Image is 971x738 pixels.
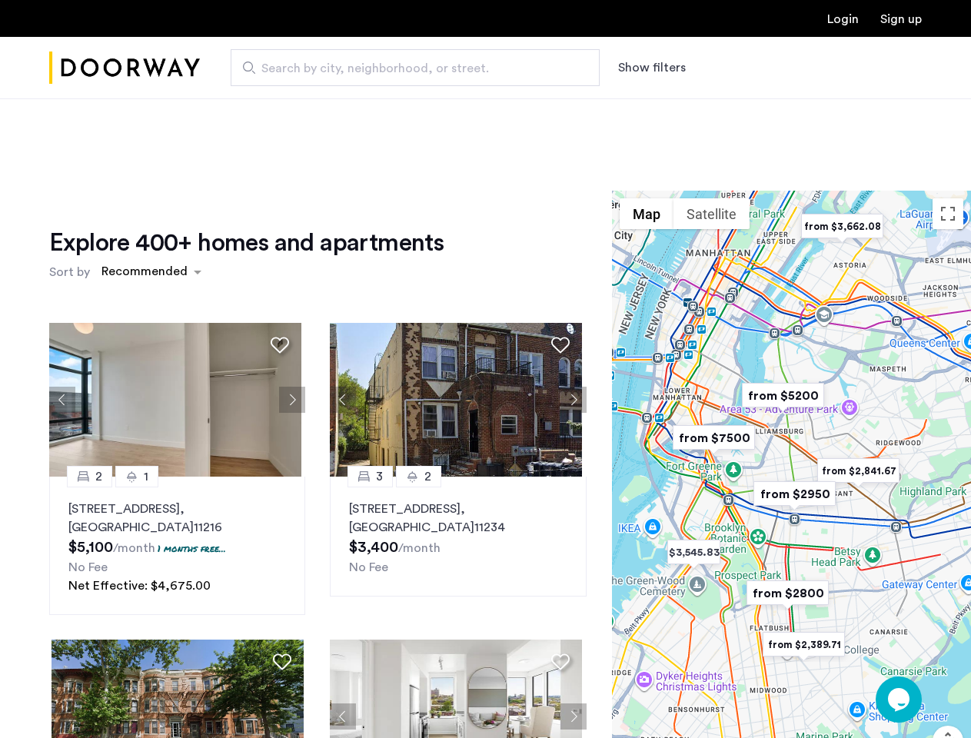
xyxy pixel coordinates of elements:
div: from $2,841.67 [811,454,906,488]
span: Search by city, neighborhood, or street. [261,59,557,78]
span: $3,400 [349,540,398,555]
div: from $2,389.71 [757,627,851,662]
a: 32[STREET_ADDRESS], [GEOGRAPHIC_DATA]11234No Fee [330,477,586,597]
a: Registration [880,13,922,25]
span: No Fee [68,561,108,573]
p: [STREET_ADDRESS] 11234 [349,500,567,537]
button: Next apartment [560,387,587,413]
div: from $2950 [747,477,842,511]
div: from $5200 [736,378,830,413]
div: from $3,662.08 [795,209,890,244]
div: from $2800 [740,576,835,610]
span: 2 [95,467,102,486]
span: No Fee [349,561,388,573]
span: $5,100 [68,540,113,555]
span: 1 [144,467,148,486]
button: Previous apartment [330,387,356,413]
button: Show or hide filters [618,58,686,77]
img: 2016_638673975962267132.jpeg [49,323,301,477]
img: logo [49,39,200,97]
button: Previous apartment [330,703,356,730]
label: Sort by [49,263,90,281]
ng-select: sort-apartment [94,258,209,286]
div: $3,545.83 [661,535,727,570]
div: Recommended [99,262,188,284]
span: Net Effective: $4,675.00 [68,580,211,592]
a: Login [827,13,859,25]
p: 1 months free... [158,542,226,555]
div: from $7500 [667,421,761,455]
iframe: chat widget [876,676,925,723]
button: Next apartment [279,387,305,413]
img: 2016_638484540295233130.jpeg [330,323,582,477]
span: 2 [424,467,431,486]
span: 3 [376,467,383,486]
h1: Explore 400+ homes and apartments [49,228,444,258]
button: Next apartment [560,703,587,730]
button: Toggle fullscreen view [933,198,963,229]
button: Show street map [620,198,673,229]
p: [STREET_ADDRESS] 11216 [68,500,286,537]
button: Previous apartment [49,387,75,413]
a: 21[STREET_ADDRESS], [GEOGRAPHIC_DATA]112161 months free...No FeeNet Effective: $4,675.00 [49,477,305,615]
input: Apartment Search [231,49,600,86]
button: Show satellite imagery [673,198,750,229]
a: Cazamio Logo [49,39,200,97]
sub: /month [398,542,441,554]
sub: /month [113,542,155,554]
